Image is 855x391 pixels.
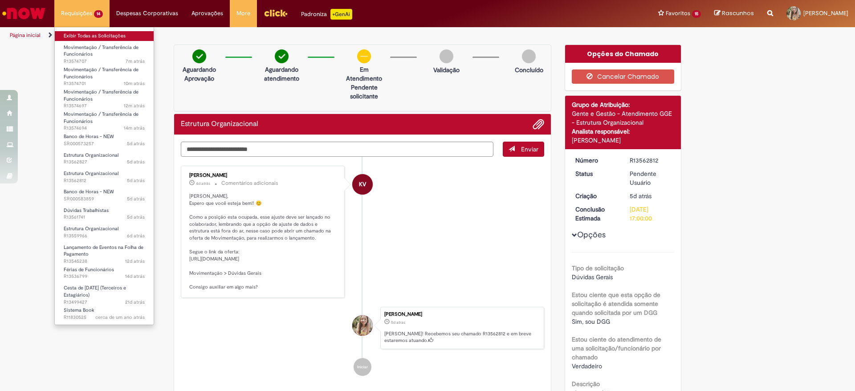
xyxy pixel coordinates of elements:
[124,125,145,131] time: 29/09/2025 06:54:47
[64,159,145,166] span: R13562827
[127,232,145,239] time: 23/09/2025 15:48:50
[64,58,145,65] span: R13574707
[191,9,223,18] span: Aprovações
[55,187,154,204] a: Aberto SR000583859 : Banco de Horas - NEW
[55,206,154,222] a: Aberto R13561741 : Dúvidas Trabalhistas
[55,265,154,281] a: Aberto R13536799 : Férias de Funcionários
[275,49,289,63] img: check-circle-green.png
[181,157,544,385] ul: Histórico de tíquete
[352,174,373,195] div: Karine Vieira
[722,9,754,17] span: Rascunhos
[572,273,613,281] span: Dúvidas Gerais
[127,232,145,239] span: 6d atrás
[569,191,623,200] dt: Criação
[127,140,145,147] span: 5d atrás
[196,181,210,186] span: 4d atrás
[181,142,493,157] textarea: Digite sua mensagem aqui...
[125,258,145,265] time: 17/09/2025 18:25:01
[630,156,671,165] div: R13562812
[64,177,145,184] span: R13562812
[352,315,373,336] div: Michelle Barroso Da Silva
[64,152,118,159] span: Estrutura Organizacional
[433,65,460,74] p: Validação
[440,49,453,63] img: img-circle-grey.png
[95,314,145,321] time: 05/08/2024 14:20:46
[572,318,610,326] span: Sim, sou DGG
[630,169,671,187] div: Pendente Usuário
[55,243,154,262] a: Aberto R13545238 : Lançamento de Eventos na Folha de Pagamento
[127,214,145,220] span: 5d atrás
[61,9,92,18] span: Requisições
[55,224,154,240] a: Aberto R13559966 : Estrutura Organizacional
[572,127,675,136] div: Analista responsável:
[55,110,154,129] a: Aberto R13574694 : Movimentação / Transferência de Funcionários
[357,49,371,63] img: circle-minus.png
[565,45,681,63] div: Opções do Chamado
[64,314,145,321] span: R11830525
[189,173,338,178] div: [PERSON_NAME]
[55,151,154,167] a: Aberto R13562827 : Estrutura Organizacional
[572,136,675,145] div: [PERSON_NAME]
[714,9,754,18] a: Rascunhos
[572,335,661,361] b: Estou ciente do atendimento de uma solicitação/funcionário por chamado
[64,66,138,80] span: Movimentação / Transferência de Funcionários
[260,65,303,83] p: Aguardando atendimento
[64,299,145,306] span: R13499427
[64,232,145,240] span: R13559966
[64,307,94,314] span: Sistema Book
[666,9,690,18] span: Favoritos
[64,207,109,214] span: Dúvidas Trabalhistas
[64,80,145,87] span: R13574701
[64,111,138,125] span: Movimentação / Transferência de Funcionários
[54,27,154,325] ul: Requisições
[125,299,145,305] span: 21d atrás
[522,49,536,63] img: img-circle-grey.png
[124,80,145,87] span: 10m atrás
[515,65,543,74] p: Concluído
[572,69,675,84] button: Cancelar Chamado
[10,32,41,39] a: Página inicial
[330,9,352,20] p: +GenAi
[127,140,145,147] time: 24/09/2025 15:00:02
[391,320,405,325] time: 24/09/2025 12:19:22
[124,80,145,87] time: 29/09/2025 06:58:39
[64,102,145,110] span: R13574697
[64,285,126,298] span: Cesta de [DATE] (Terceiros e Estagiários)
[178,65,221,83] p: Aguardando Aprovação
[55,283,154,302] a: Aberto R13499427 : Cesta de Natal (Terceiros e Estagiários)
[64,140,145,147] span: SR000573257
[55,132,154,148] a: Aberto SR000573257 : Banco de Horas - NEW
[342,83,386,101] p: Pendente solicitante
[189,193,338,291] p: [PERSON_NAME], Espero que você esteja bem!! 😊 Como a posição esta ocupada, esse ajuste deve ser l...
[64,214,145,221] span: R13561741
[127,195,145,202] time: 24/09/2025 09:29:31
[1,4,47,22] img: ServiceNow
[803,9,848,17] span: [PERSON_NAME]
[64,89,138,102] span: Movimentação / Transferência de Funcionários
[55,305,154,322] a: Aberto R11830525 : Sistema Book
[264,6,288,20] img: click_logo_yellow_360x200.png
[125,299,145,305] time: 08/09/2025 16:42:48
[124,102,145,109] time: 29/09/2025 06:56:48
[64,273,145,280] span: R13536799
[64,244,143,258] span: Lançamento de Eventos na Folha de Pagamento
[126,58,145,65] span: 7m atrás
[236,9,250,18] span: More
[127,195,145,202] span: 5d atrás
[521,145,538,153] span: Enviar
[125,258,145,265] span: 12d atrás
[127,177,145,184] time: 24/09/2025 12:19:24
[572,100,675,109] div: Grupo de Atribuição:
[572,362,602,370] span: Verdadeiro
[7,27,563,44] ul: Trilhas de página
[127,214,145,220] time: 24/09/2025 09:27:28
[124,102,145,109] span: 12m atrás
[384,330,539,344] p: [PERSON_NAME]! Recebemos seu chamado R13562812 e em breve estaremos atuando.
[127,159,145,165] time: 24/09/2025 12:23:41
[359,174,366,195] span: KV
[342,65,386,83] p: Em Atendimento
[125,273,145,280] time: 15/09/2025 16:18:59
[116,9,178,18] span: Despesas Corporativas
[94,10,103,18] span: 14
[55,43,154,62] a: Aberto R13574707 : Movimentação / Transferência de Funcionários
